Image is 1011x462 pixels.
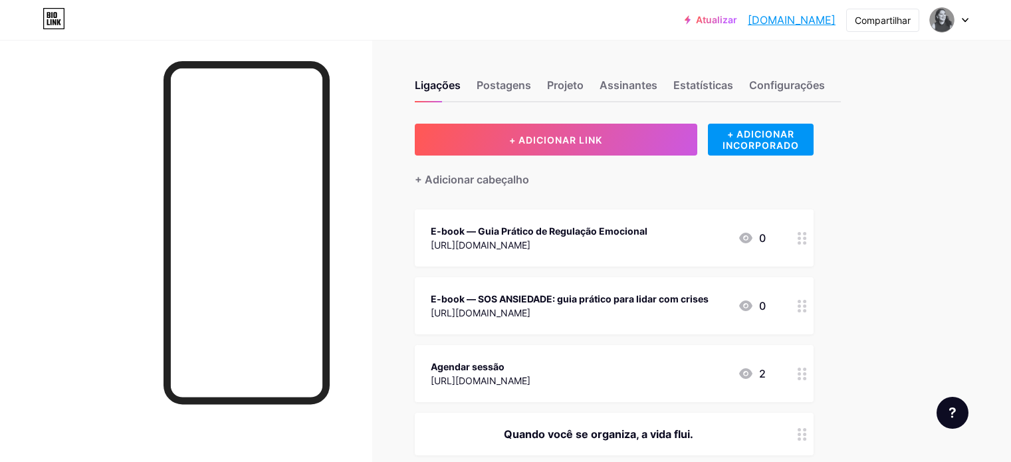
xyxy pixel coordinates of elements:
[431,239,530,251] font: [URL][DOMAIN_NAME]
[929,7,955,33] img: eusouvanessagomess
[477,78,531,92] font: Postagens
[759,367,766,380] font: 2
[748,13,836,27] font: [DOMAIN_NAME]
[759,299,766,312] font: 0
[673,78,733,92] font: Estatísticas
[415,124,697,156] button: + ADICIONAR LINK
[696,14,737,25] font: Atualizar
[431,293,709,304] font: E-book — SOS ANSIEDADE: guia prático para lidar com crises
[600,78,657,92] font: Assinantes
[759,231,766,245] font: 0
[431,307,530,318] font: [URL][DOMAIN_NAME]
[547,78,584,92] font: Projeto
[415,173,529,186] font: + Adicionar cabeçalho
[855,15,911,26] font: Compartilhar
[504,427,693,441] font: Quando você se organiza, a vida flui.
[509,134,602,146] font: + ADICIONAR LINK
[431,375,530,386] font: [URL][DOMAIN_NAME]
[415,78,461,92] font: Ligações
[431,361,505,372] font: Agendar sessão
[723,128,799,151] font: + ADICIONAR INCORPORADO
[431,225,647,237] font: E-book — Guia Prático de Regulação Emocional
[749,78,825,92] font: Configurações
[748,12,836,28] a: [DOMAIN_NAME]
